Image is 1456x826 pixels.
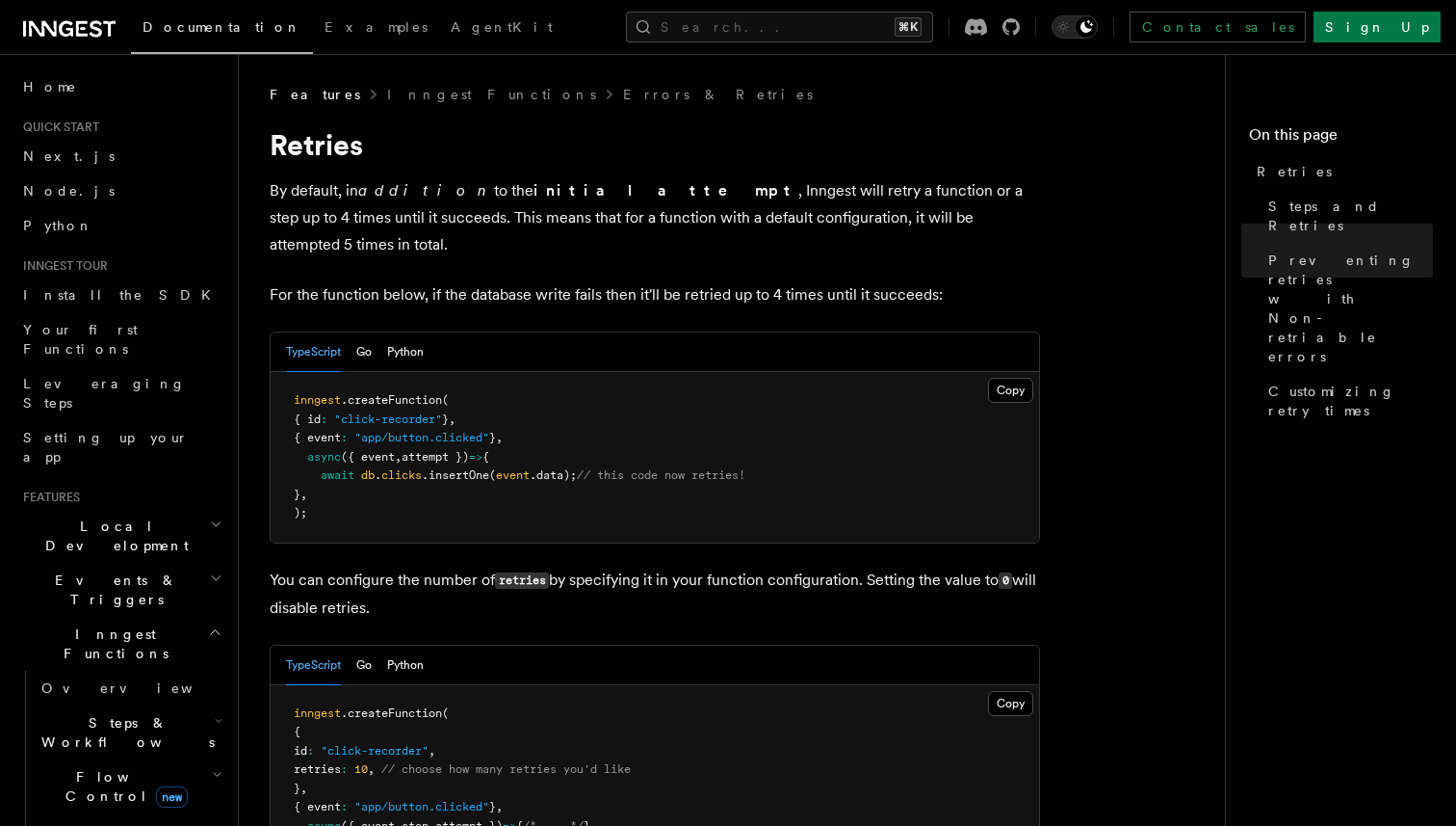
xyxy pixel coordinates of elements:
span: .createFunction [341,393,442,407]
span: Features [15,490,80,505]
span: "app/button.clicked" [354,800,489,813]
button: Go [356,646,372,685]
span: } [489,431,496,444]
p: You can configure the number of by specifying it in your function configuration. Setting the valu... [270,567,1040,622]
span: Python [23,218,93,233]
span: Your first Functions [23,322,138,357]
button: Go [356,333,372,372]
span: db [361,468,375,482]
span: } [294,782,300,795]
span: : [307,744,314,758]
a: Errors & Retries [623,85,813,104]
span: Node.js [23,183,115,199]
span: ); [294,506,307,520]
span: AgentKit [451,19,553,35]
span: ( [442,706,449,720]
span: Overview [41,680,240,696]
a: Steps and Retries [1261,189,1433,243]
p: By default, in to the , Inngest will retry a function or a step up to 4 times until it succeeds. ... [270,177,1040,258]
strong: initial attempt [533,181,798,200]
span: ( [489,468,496,482]
span: : [341,762,348,776]
span: Retries [1257,162,1332,181]
span: .insertOne [422,468,489,482]
span: { id [294,413,321,426]
span: Preventing retries with Non-retriable errors [1268,251,1433,366]
a: Customizing retry times [1261,374,1433,428]
span: : [321,413,327,426]
span: .createFunction [341,706,442,720]
span: , [368,762,375,776]
span: "click-recorder" [321,744,429,758]
span: , [395,450,402,464]
button: Search...⌘K [626,12,933,42]
a: Preventing retries with Non-retriable errors [1261,243,1433,374]
p: For the function below, if the database write fails then it'll be retried up to 4 times until it ... [270,281,1040,308]
button: Toggle dark mode [1052,15,1098,39]
span: Events & Triggers [15,571,210,609]
button: TypeScript [286,646,341,685]
button: Copy [988,691,1033,716]
a: Contact sales [1130,12,1306,42]
span: .data); [530,468,577,482]
span: Home [23,77,77,96]
h1: Retries [270,127,1040,162]
span: Next.js [23,148,115,164]
a: Home [15,69,226,104]
span: { [482,450,489,464]
span: { event [294,800,341,813]
span: new [156,786,188,808]
a: Node.js [15,173,226,208]
span: attempt }) [402,450,469,464]
a: Inngest Functions [387,85,596,104]
span: Leveraging Steps [23,376,186,411]
a: Sign Up [1313,12,1441,42]
span: : [341,800,348,813]
span: clicks [381,468,422,482]
span: Steps & Workflows [34,713,215,752]
span: Steps and Retries [1268,197,1433,235]
span: Setting up your app [23,430,189,465]
span: Local Development [15,517,210,555]
span: } [294,488,300,501]
span: , [300,782,307,795]
span: "click-recorder" [334,413,442,426]
a: Install the SDK [15,278,226,312]
span: Inngest Functions [15,625,208,663]
span: inngest [294,393,341,407]
span: 10 [354,762,368,776]
button: Local Development [15,509,226,563]
span: // choose how many retries you'd like [381,762,631,776]
span: => [469,450,482,464]
span: Install the SDK [23,287,222,303]
span: } [489,800,496,813]
button: Flow Controlnew [34,759,226,813]
span: Flow Control [34,767,212,806]
span: retries [294,762,341,776]
button: Python [387,646,424,685]
span: ({ event [341,450,395,464]
span: // this code now retries! [577,468,745,482]
span: Documentation [143,19,301,35]
span: : [341,431,348,444]
button: Steps & Workflows [34,706,226,759]
button: Copy [988,378,1033,403]
span: async [307,450,341,464]
a: Setting up your app [15,420,226,474]
span: } [442,413,449,426]
span: Examples [325,19,428,35]
span: , [300,488,307,501]
span: Quick start [15,120,99,135]
a: Documentation [131,6,313,54]
button: Python [387,333,424,372]
a: Python [15,208,226,243]
span: Inngest tour [15,258,108,274]
span: ( [442,393,449,407]
a: Examples [313,6,439,52]
span: { [294,725,300,738]
a: Leveraging Steps [15,366,226,420]
span: Features [270,85,360,104]
span: { event [294,431,341,444]
span: , [429,744,435,758]
span: , [496,800,503,813]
